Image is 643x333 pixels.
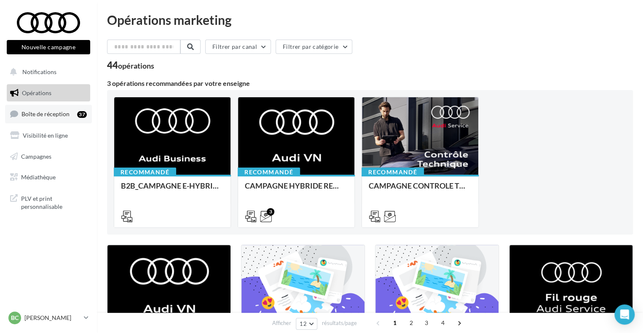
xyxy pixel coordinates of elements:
a: Médiathèque [5,168,92,186]
div: 3 [267,208,274,216]
div: 3 opérations recommandées par votre enseigne [107,80,633,87]
div: Open Intercom Messenger [614,304,635,325]
span: résultats/page [322,319,357,327]
span: Visibilité en ligne [23,132,68,139]
span: Boîte de réception [21,110,70,117]
button: Notifications [5,63,88,81]
span: 4 [436,316,450,330]
a: Opérations [5,84,92,102]
span: Médiathèque [21,173,56,181]
span: PLV et print personnalisable [21,193,87,211]
span: Notifications [22,68,56,75]
span: 1 [388,316,402,330]
button: Filtrer par canal [205,40,271,54]
span: Campagnes [21,152,51,160]
div: 44 [107,61,154,70]
p: [PERSON_NAME] [24,314,80,322]
button: Nouvelle campagne [7,40,90,54]
span: 12 [300,320,307,327]
a: PLV et print personnalisable [5,189,92,214]
span: 3 [420,316,433,330]
div: 37 [77,111,87,118]
div: B2B_CAMPAGNE E-HYBRID OCTOBRE [121,181,224,198]
a: Boîte de réception37 [5,105,92,123]
div: opérations [118,62,154,69]
button: Filtrer par catégorie [276,40,352,54]
span: Opérations [22,89,51,96]
span: BC [11,314,19,322]
span: 2 [405,316,418,330]
a: BC [PERSON_NAME] [7,310,90,326]
button: 12 [296,318,317,330]
div: Recommandé [238,168,300,177]
a: Campagnes [5,148,92,165]
div: CAMPAGNE CONTROLE TECHNIQUE 25€ OCTOBRE [369,181,472,198]
a: Visibilité en ligne [5,127,92,144]
span: Afficher [272,319,291,327]
div: Opérations marketing [107,13,633,26]
div: Recommandé [114,168,176,177]
div: Recommandé [362,168,424,177]
div: CAMPAGNE HYBRIDE RECHARGEABLE [245,181,348,198]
